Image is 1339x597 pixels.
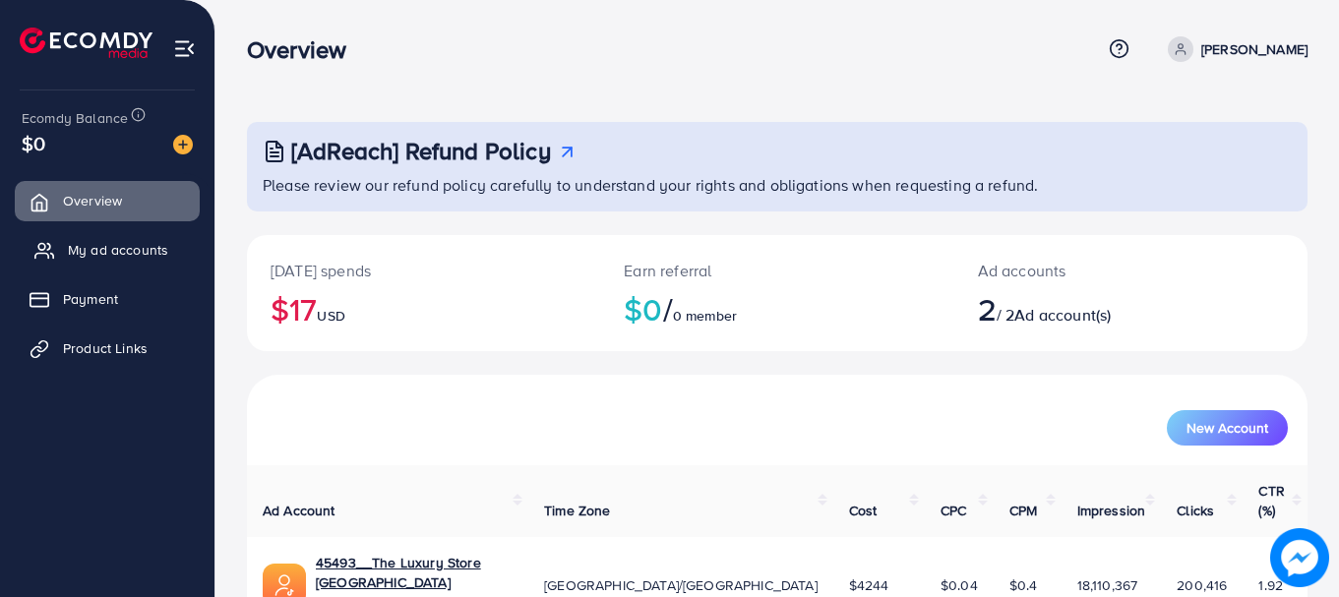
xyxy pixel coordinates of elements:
img: image [173,135,193,154]
span: 0 member [673,306,737,326]
a: My ad accounts [15,230,200,269]
span: My ad accounts [68,240,168,260]
span: [GEOGRAPHIC_DATA]/[GEOGRAPHIC_DATA] [544,575,818,595]
span: $0.04 [941,575,978,595]
h3: [AdReach] Refund Policy [291,137,551,165]
h2: $17 [271,290,577,328]
a: Product Links [15,328,200,368]
span: Payment [63,289,118,309]
span: $0.4 [1009,575,1038,595]
h2: $0 [624,290,930,328]
span: 200,416 [1177,575,1227,595]
span: CPC [941,501,966,520]
span: Ad Account [263,501,335,520]
p: Ad accounts [978,259,1196,282]
span: 1.92 [1258,575,1283,595]
span: New Account [1187,421,1268,435]
span: $4244 [849,575,889,595]
p: [PERSON_NAME] [1201,37,1308,61]
button: New Account [1167,410,1288,446]
span: 18,110,367 [1077,575,1138,595]
span: Clicks [1177,501,1214,520]
span: USD [317,306,344,326]
img: image [1270,528,1329,587]
span: CPM [1009,501,1037,520]
span: $0 [22,129,45,157]
p: [DATE] spends [271,259,577,282]
img: logo [20,28,152,58]
a: Payment [15,279,200,319]
span: / [663,286,673,331]
span: Ad account(s) [1014,304,1111,326]
a: 45493__The Luxury Store [GEOGRAPHIC_DATA] [316,553,513,593]
p: Earn referral [624,259,930,282]
span: Overview [63,191,122,210]
span: 2 [978,286,997,331]
a: [PERSON_NAME] [1160,36,1308,62]
img: menu [173,37,196,60]
span: Product Links [63,338,148,358]
span: CTR (%) [1258,481,1284,520]
h3: Overview [247,35,362,64]
span: Impression [1077,501,1146,520]
p: Please review our refund policy carefully to understand your rights and obligations when requesti... [263,173,1296,197]
h2: / 2 [978,290,1196,328]
span: Cost [849,501,878,520]
span: Time Zone [544,501,610,520]
a: Overview [15,181,200,220]
span: Ecomdy Balance [22,108,128,128]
